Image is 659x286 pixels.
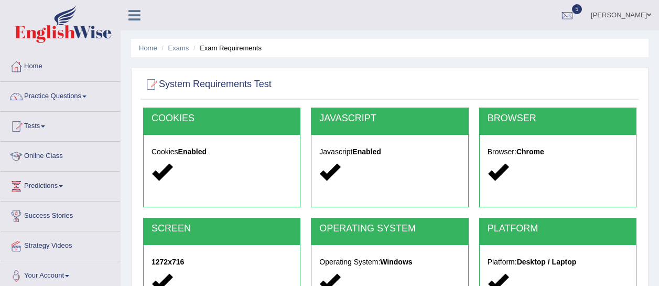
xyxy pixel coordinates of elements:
[352,147,381,156] strong: Enabled
[319,148,460,156] h5: Javascript
[152,258,184,266] strong: 1272x716
[143,77,272,92] h2: System Requirements Test
[168,44,189,52] a: Exams
[1,82,120,108] a: Practice Questions
[152,113,292,124] h2: COOKIES
[488,113,628,124] h2: BROWSER
[488,224,628,234] h2: PLATFORM
[152,224,292,234] h2: SCREEN
[1,142,120,168] a: Online Class
[1,112,120,138] a: Tests
[488,258,628,266] h5: Platform:
[1,52,120,78] a: Home
[380,258,412,266] strong: Windows
[516,147,544,156] strong: Chrome
[572,4,582,14] span: 5
[488,148,628,156] h5: Browser:
[319,113,460,124] h2: JAVASCRIPT
[1,202,120,228] a: Success Stories
[319,258,460,266] h5: Operating System:
[178,147,207,156] strong: Enabled
[319,224,460,234] h2: OPERATING SYSTEM
[1,231,120,258] a: Strategy Videos
[517,258,577,266] strong: Desktop / Laptop
[152,148,292,156] h5: Cookies
[139,44,157,52] a: Home
[1,172,120,198] a: Predictions
[191,43,262,53] li: Exam Requirements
